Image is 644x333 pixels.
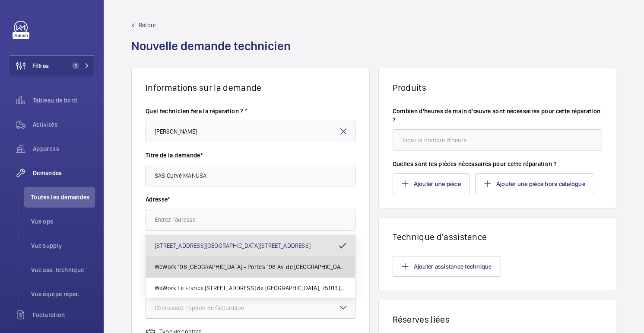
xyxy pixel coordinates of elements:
[33,145,59,152] font: Appareils
[139,22,156,29] font: Retour
[31,242,62,249] font: Vue supply
[393,173,470,194] button: Ajouter une pièce
[31,266,84,273] font: Vue ass. technique
[393,256,501,277] button: Ajouter assistance technique
[393,160,557,167] font: Quelles sont les pièces nécessaires pour cette réparation ?
[75,63,77,69] font: 1
[496,180,585,187] font: Ajouter une pièce hors catalogue
[146,121,355,142] input: Sélectionner le technicien
[393,314,450,325] font: Réserves liées
[31,194,90,201] font: Toutes les demandes
[155,263,422,270] font: WeWork 198 [GEOGRAPHIC_DATA] - Portes 198 Av. de [GEOGRAPHIC_DATA], 75013 [GEOGRAPHIC_DATA]
[33,311,65,318] font: Facturation
[393,129,603,151] input: Tapez le nombre d'heure
[31,218,53,225] font: Vue ops
[33,170,62,176] font: Demandes
[146,209,355,231] input: Entrez l'adresse
[155,242,311,249] font: [STREET_ADDRESS][GEOGRAPHIC_DATA][STREET_ADDRESS]
[32,62,49,69] font: Filtres
[414,180,461,187] font: Ajouter une pièce
[155,304,244,311] font: Choisissez l'option de facturation
[475,173,594,194] button: Ajouter une pièce hors catalogue
[146,165,355,186] input: Tapez le titre de la demande
[33,97,77,104] font: Tableau de bord
[146,82,262,93] font: Informations sur la demande
[146,196,170,203] font: Adresse*
[31,291,79,298] font: Vue équipe répar.
[155,285,393,291] font: WeWork Le France [STREET_ADDRESS] de [GEOGRAPHIC_DATA], 75013 [GEOGRAPHIC_DATA]
[393,82,427,93] font: Produits
[414,263,492,270] font: Ajouter assistance technique
[146,152,203,159] font: Titre de la demande*
[393,108,601,123] font: Combien d'heures de main d'œuvre sont nécessaires pour cette réparation ?
[131,38,291,53] font: Nouvelle demande technicien
[33,121,57,128] font: Activités
[146,108,247,115] font: Quel technicien fera la réparation ? *
[9,55,95,76] button: Filtres1
[393,231,487,242] font: Technique d'assistance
